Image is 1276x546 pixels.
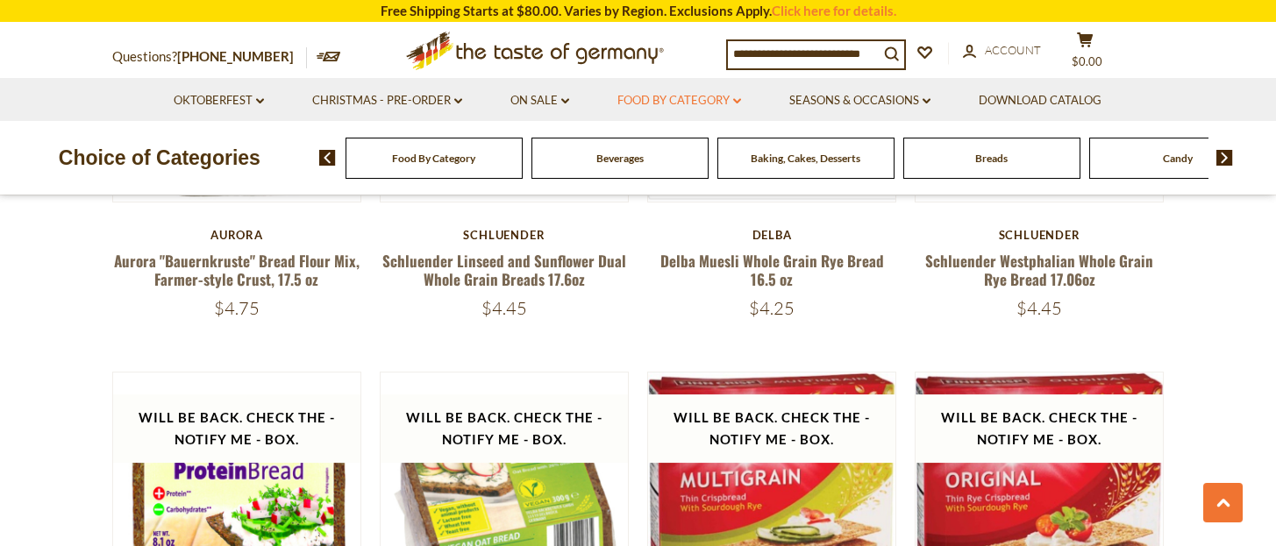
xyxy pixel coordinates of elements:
a: Seasons & Occasions [789,91,930,110]
a: Account [963,41,1041,60]
a: Download Catalog [979,91,1101,110]
a: Christmas - PRE-ORDER [312,91,462,110]
div: Schluender [915,228,1165,242]
div: Delba [647,228,897,242]
span: $4.25 [749,297,795,319]
img: previous arrow [319,150,336,166]
a: Candy [1163,152,1193,165]
div: Aurora [112,228,362,242]
span: $4.75 [214,297,260,319]
a: Breads [975,152,1008,165]
p: Questions? [112,46,307,68]
span: $4.45 [481,297,527,319]
a: On Sale [510,91,569,110]
a: Delba Muesli Whole Grain Rye Bread 16.5 oz [660,250,884,290]
span: Account [985,43,1041,57]
div: Schluender [380,228,630,242]
a: Aurora "Bauernkruste" Bread Flour Mix, Farmer-style Crust, 17.5 oz [114,250,360,290]
a: Schluender Westphalian Whole Grain Rye Bread 17.06oz [925,250,1153,290]
a: Click here for details. [772,3,896,18]
span: $4.45 [1016,297,1062,319]
span: $0.00 [1072,54,1102,68]
img: next arrow [1216,150,1233,166]
a: Food By Category [392,152,475,165]
a: Oktoberfest [174,91,264,110]
button: $0.00 [1059,32,1112,75]
a: Schluender Linseed and Sunflower Dual Whole Grain Breads 17.6oz [382,250,626,290]
a: Food By Category [617,91,741,110]
a: Beverages [596,152,644,165]
a: Baking, Cakes, Desserts [751,152,860,165]
a: [PHONE_NUMBER] [177,48,294,64]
